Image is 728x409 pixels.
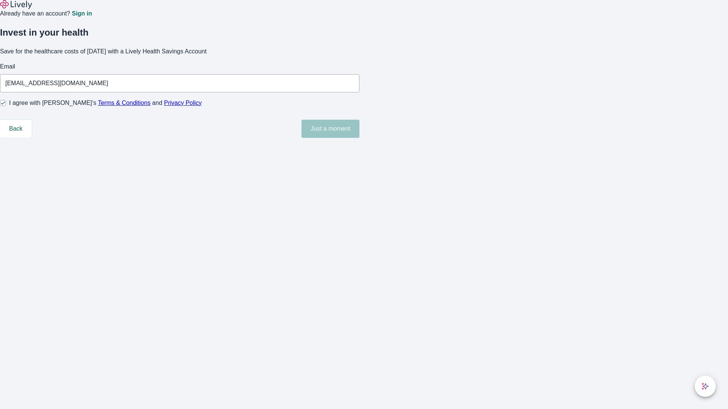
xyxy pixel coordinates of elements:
span: I agree with [PERSON_NAME]’s and [9,98,202,108]
a: Terms & Conditions [98,100,151,106]
a: Sign in [72,11,92,17]
a: Privacy Policy [164,100,202,106]
svg: Lively AI Assistant [701,382,709,390]
button: chat [695,376,716,397]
